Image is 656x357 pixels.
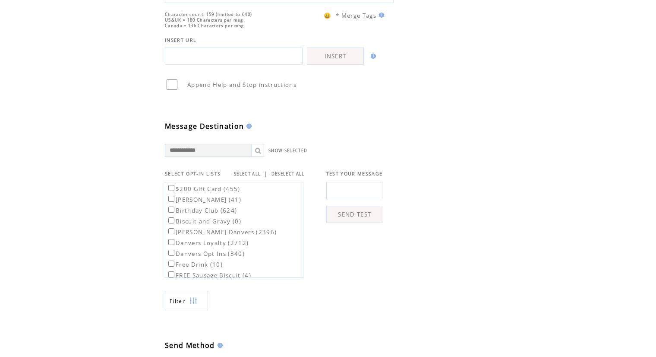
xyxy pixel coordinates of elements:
a: SEND TEST [326,206,383,223]
span: Append Help and Stop instructions [187,81,296,89]
input: Free Drink (10) [168,261,174,267]
span: INSERT URL [165,37,196,43]
span: Send Method [165,341,215,350]
input: [PERSON_NAME] (41) [168,196,174,202]
span: SELECT OPT-IN LISTS [165,171,221,177]
span: * Merge Tags [336,12,376,19]
img: filters.png [189,291,197,311]
input: $200 Gift Card (455) [168,185,174,191]
label: [PERSON_NAME] (41) [167,196,241,204]
a: DESELECT ALL [271,171,305,177]
span: TEST YOUR MESSAGE [326,171,383,177]
label: Birthday Club (624) [167,207,237,214]
input: FREE Sausage Biscuit (4) [168,271,174,277]
span: Canada = 136 Characters per msg [165,23,244,29]
input: [PERSON_NAME] Danvers (2396) [168,228,174,234]
label: Danvers Loyalty (2712) [167,239,249,247]
label: Free Drink (10) [167,261,223,268]
img: help.gif [368,54,376,59]
a: SHOW SELECTED [268,148,307,153]
label: FREE Sausage Biscuit (4) [167,271,251,279]
img: help.gif [215,343,223,348]
label: $200 Gift Card (455) [167,185,240,193]
a: SELECT ALL [234,171,261,177]
img: help.gif [244,124,252,129]
a: Filter [165,291,208,310]
span: Message Destination [165,121,244,131]
label: Danvers Opt Ins (340) [167,250,245,258]
input: Danvers Loyalty (2712) [168,239,174,245]
input: Biscuit and Gravy (0) [168,217,174,223]
input: Birthday Club (624) [168,207,174,213]
label: [PERSON_NAME] Danvers (2396) [167,228,277,236]
a: INSERT [307,48,364,65]
label: Biscuit and Gravy (0) [167,217,241,225]
span: | [264,170,268,178]
span: 😀 [324,12,331,19]
img: help.gif [376,13,384,18]
input: Danvers Opt Ins (340) [168,250,174,256]
span: Show filters [170,297,185,305]
span: US&UK = 160 Characters per msg [165,17,243,23]
span: Character count: 159 (limited to 640) [165,12,252,17]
